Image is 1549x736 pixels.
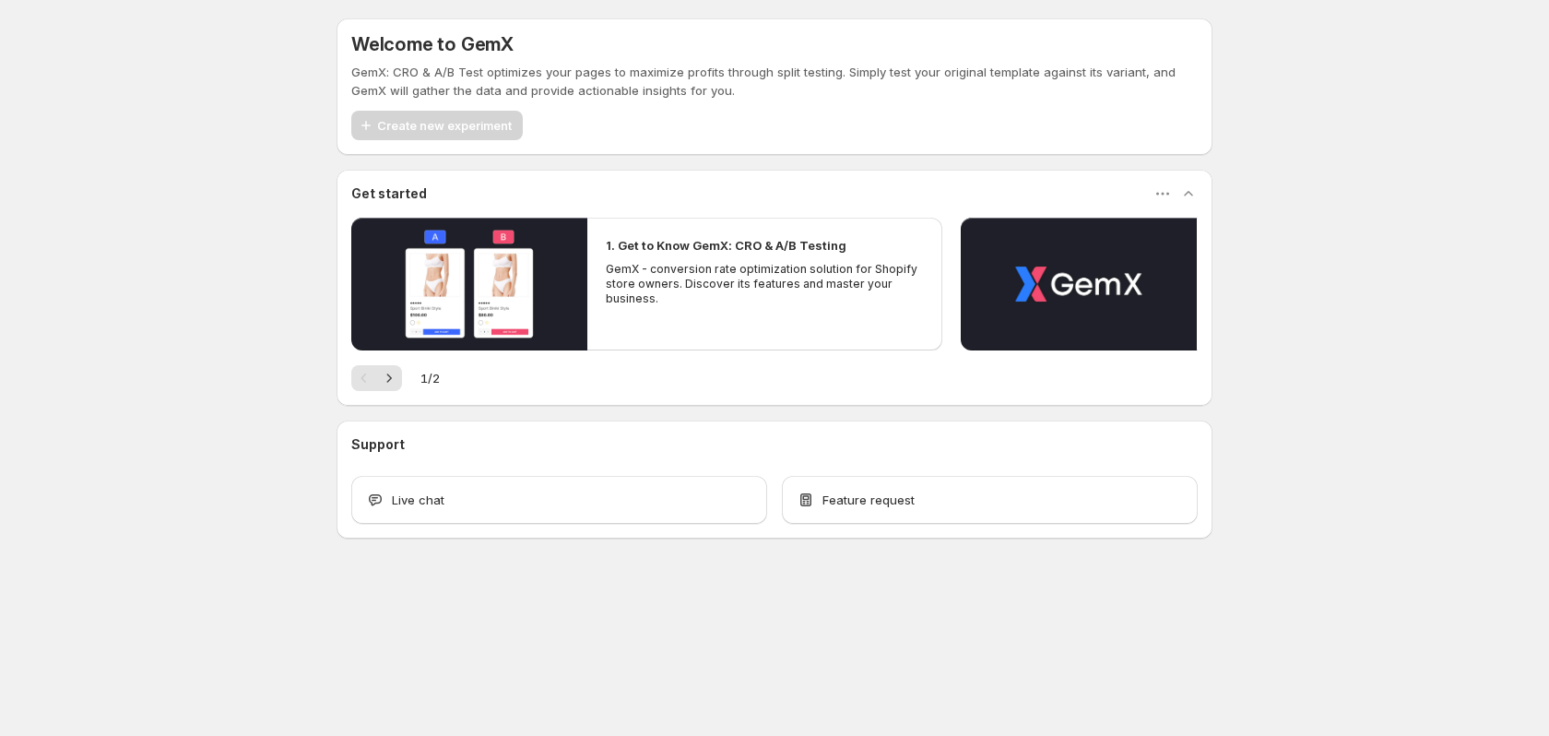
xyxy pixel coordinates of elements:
button: Next [376,365,402,391]
p: GemX - conversion rate optimization solution for Shopify store owners. Discover its features and ... [606,262,923,306]
nav: Pagination [351,365,402,391]
button: Play video [961,218,1197,350]
h3: Support [351,435,405,454]
span: Live chat [392,491,444,509]
p: GemX: CRO & A/B Test optimizes your pages to maximize profits through split testing. Simply test ... [351,63,1198,100]
span: Feature request [822,491,915,509]
h5: Welcome to GemX [351,33,514,55]
h3: Get started [351,184,427,203]
span: 1 / 2 [420,369,440,387]
button: Play video [351,218,587,350]
h2: 1. Get to Know GemX: CRO & A/B Testing [606,236,846,255]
